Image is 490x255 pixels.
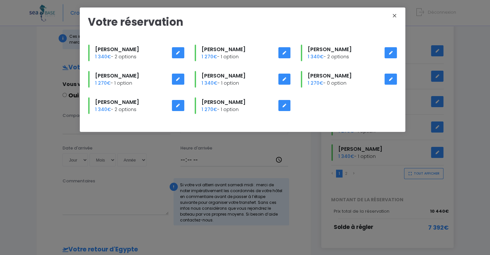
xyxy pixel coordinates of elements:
div: - 1 option [83,71,189,88]
span: [PERSON_NAME] [202,46,245,53]
div: - 2 options [83,97,189,114]
span: [PERSON_NAME] [202,72,245,79]
div: - 1 option [189,45,296,61]
span: [PERSON_NAME] [95,72,139,79]
span: 1 340€ [95,106,111,113]
span: 1 270€ [202,53,217,60]
span: [PERSON_NAME] [308,46,352,53]
span: 1 340€ [308,53,324,60]
span: 1 270€ [308,80,323,86]
span: [PERSON_NAME] [202,98,245,106]
div: - 1 option [189,71,296,88]
h1: Votre réservation [88,16,183,28]
div: - 0 option [296,71,402,88]
button: Close [388,11,401,22]
div: - 2 options [296,45,402,61]
div: - 1 option [189,97,296,114]
span: 1 340€ [95,53,111,60]
div: - 2 options [83,45,189,61]
span: [PERSON_NAME] [95,98,139,106]
span: 1 270€ [202,106,217,113]
span: [PERSON_NAME] [308,72,352,79]
span: 1 270€ [95,80,111,86]
span: [PERSON_NAME] [95,46,139,53]
span: 1 340€ [202,80,217,86]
